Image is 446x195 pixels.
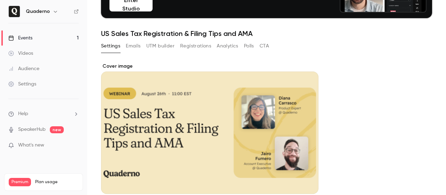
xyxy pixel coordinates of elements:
[9,178,31,186] span: Premium
[18,110,28,118] span: Help
[146,40,175,52] button: UTM builder
[101,29,432,38] h1: US Sales Tax Registration & Filing Tips and AMA
[18,142,44,149] span: What's new
[18,126,46,133] a: SpeakerHub
[126,40,140,52] button: Emails
[244,40,254,52] button: Polls
[9,6,20,17] img: Quaderno
[8,35,32,42] div: Events
[35,179,78,185] span: Plan usage
[180,40,211,52] button: Registrations
[50,126,64,133] span: new
[8,110,79,118] li: help-dropdown-opener
[101,63,318,70] label: Cover image
[26,8,50,15] h6: Quaderno
[217,40,238,52] button: Analytics
[8,50,33,57] div: Videos
[101,40,120,52] button: Settings
[260,40,269,52] button: CTA
[8,81,36,88] div: Settings
[8,65,39,72] div: Audience
[101,63,318,194] section: Cover image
